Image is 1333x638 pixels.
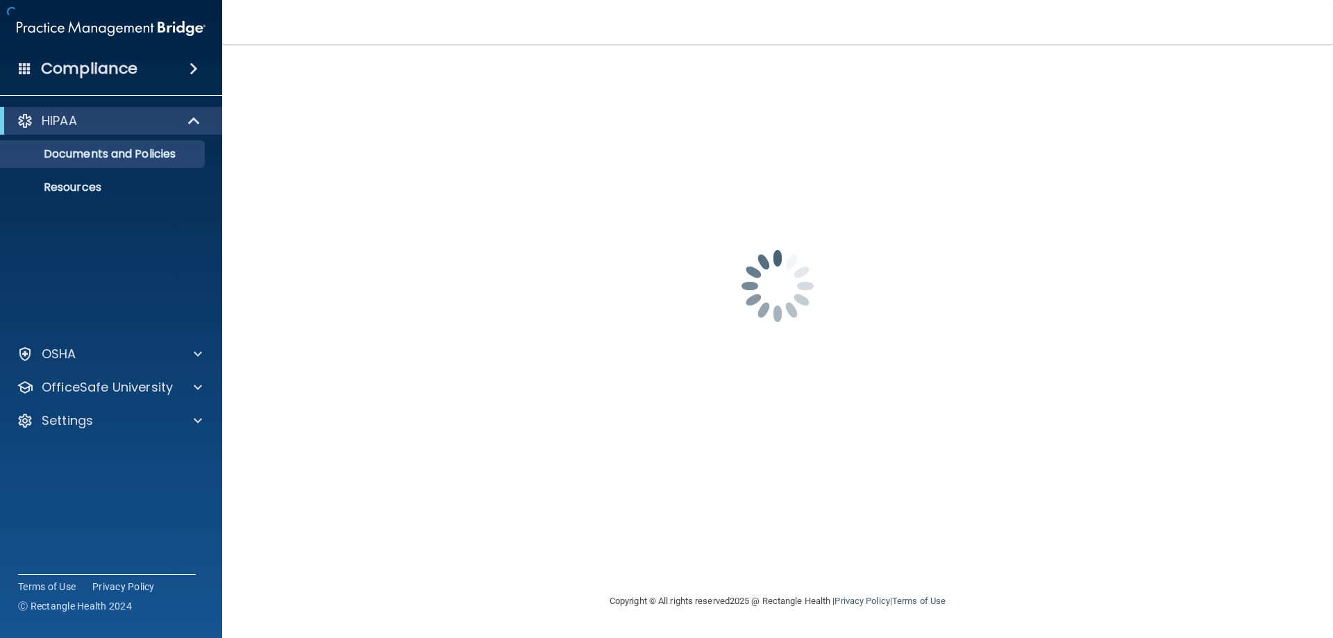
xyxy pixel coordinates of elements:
[42,346,76,362] p: OSHA
[42,112,77,129] p: HIPAA
[17,112,201,129] a: HIPAA
[17,412,202,429] a: Settings
[18,599,132,613] span: Ⓒ Rectangle Health 2024
[17,346,202,362] a: OSHA
[892,596,946,606] a: Terms of Use
[835,596,889,606] a: Privacy Policy
[708,217,847,355] img: spinner.e123f6fc.gif
[9,181,199,194] p: Resources
[18,580,76,594] a: Terms of Use
[41,59,137,78] h4: Compliance
[42,412,93,429] p: Settings
[42,379,173,396] p: OfficeSafe University
[524,579,1031,623] div: Copyright © All rights reserved 2025 @ Rectangle Health | |
[17,379,202,396] a: OfficeSafe University
[9,147,199,161] p: Documents and Policies
[17,15,206,42] img: PMB logo
[92,580,155,594] a: Privacy Policy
